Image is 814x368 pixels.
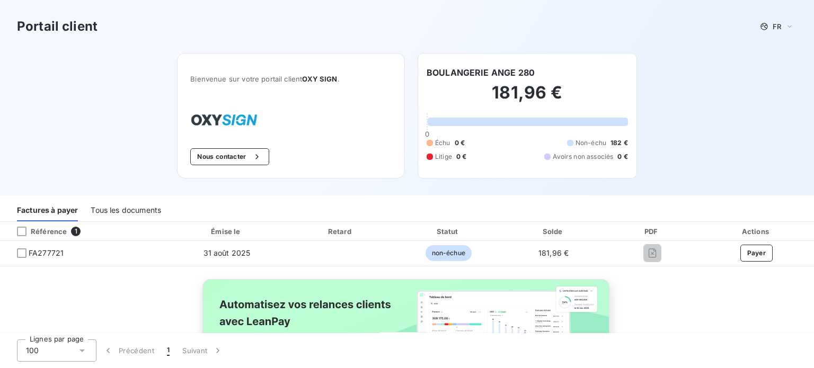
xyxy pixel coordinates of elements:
div: Statut [397,226,500,237]
span: 182 € [610,138,628,148]
h3: Portail client [17,17,98,36]
h6: BOULANGERIE ANGE 280 [427,66,535,79]
div: Émise le [170,226,284,237]
span: 100 [26,345,39,356]
span: Non-échu [576,138,606,148]
button: Nous contacter [190,148,269,165]
button: 1 [161,339,176,362]
span: 1 [71,227,81,236]
div: Retard [288,226,393,237]
span: 1 [167,345,170,356]
span: 31 août 2025 [203,248,251,257]
div: Référence [8,227,67,236]
h2: 181,96 € [427,82,628,114]
div: Factures à payer [17,199,78,221]
span: Échu [435,138,450,148]
span: 181,96 € [538,248,569,257]
span: 0 € [455,138,465,148]
img: Company logo [190,109,258,131]
span: FR [773,22,781,31]
span: FA277721 [29,248,64,258]
span: non-échue [426,245,472,261]
span: Bienvenue sur votre portail client . [190,75,392,83]
span: Avoirs non associés [553,152,613,161]
button: Précédent [96,339,161,362]
span: OXY SIGN [302,75,337,83]
span: Litige [435,152,452,161]
span: 0 € [617,152,627,161]
div: Solde [504,226,604,237]
div: PDF [608,226,697,237]
span: 0 € [456,152,466,161]
span: 0 [425,130,429,138]
button: Suivant [176,339,229,362]
button: Payer [740,245,773,262]
div: Tous les documents [91,199,161,221]
div: Actions [701,226,812,237]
